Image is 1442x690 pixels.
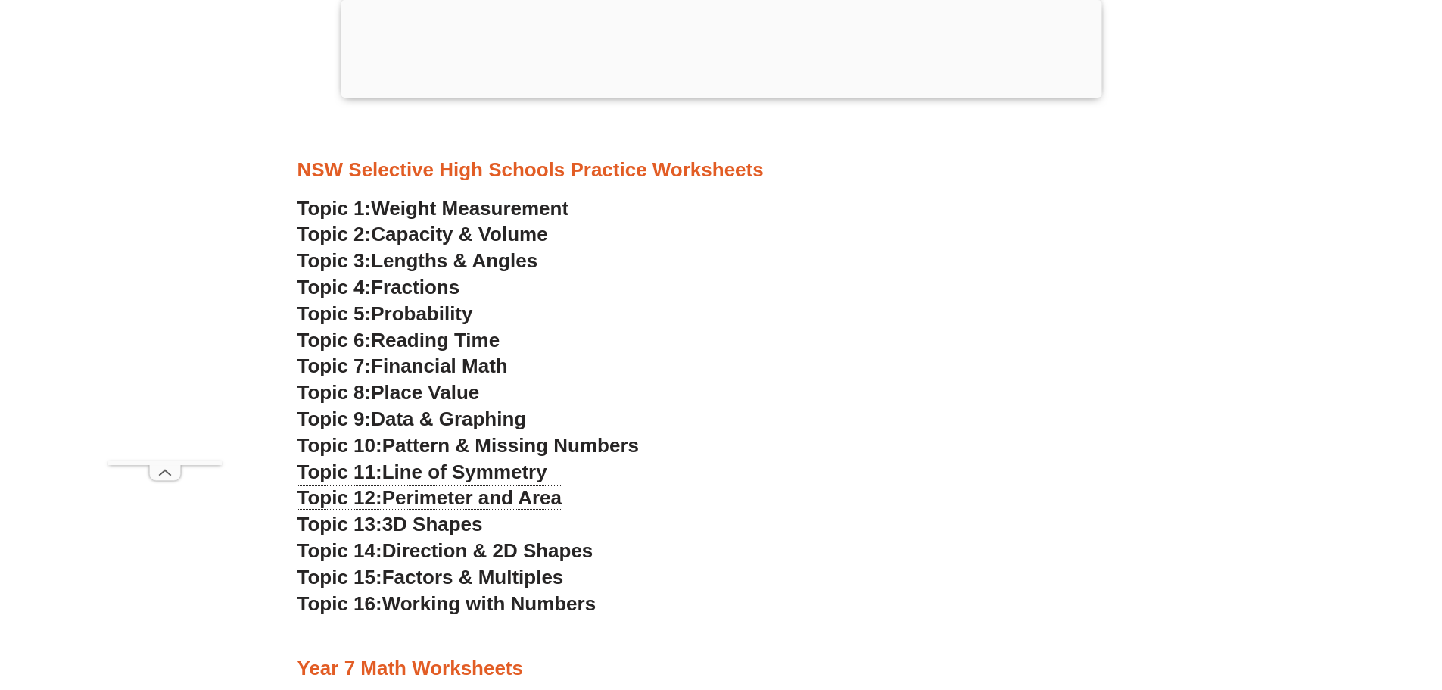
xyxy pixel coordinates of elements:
[297,513,483,535] a: Topic 13:3D Shapes
[382,539,593,562] span: Direction & 2D Shapes
[297,329,372,351] span: Topic 6:
[297,461,547,483] a: Topic 11:Line of Symmetry
[297,223,372,245] span: Topic 2:
[297,592,596,615] a: Topic 16:Working with Numbers
[371,302,472,325] span: Probability
[297,407,372,430] span: Topic 9:
[297,539,382,562] span: Topic 14:
[297,381,372,404] span: Topic 8:
[297,566,564,589] a: Topic 15:Factors & Multiples
[371,249,537,272] span: Lengths & Angles
[297,434,639,457] a: Topic 10:Pattern & Missing Numbers
[382,566,564,589] span: Factors & Multiples
[297,513,382,535] span: Topic 13:
[371,329,500,351] span: Reading Time
[371,407,526,430] span: Data & Graphing
[371,354,507,377] span: Financial Math
[297,158,1145,183] h3: NSW Selective High Schools Practice Worksheets
[371,381,479,404] span: Place Value
[297,354,508,377] a: Topic 7:Financial Math
[297,566,382,589] span: Topic 15:
[297,276,372,298] span: Topic 4:
[297,656,1145,682] h3: Year 7 Math Worksheets
[297,329,500,351] a: Topic 6:Reading Time
[371,223,547,245] span: Capacity & Volume
[371,197,568,220] span: Weight Measurement
[297,461,382,483] span: Topic 11:
[382,486,562,509] span: Perimeter and Area
[297,539,593,562] a: Topic 14:Direction & 2D Shapes
[297,486,562,509] a: Topic 12:Perimeter and Area
[297,381,480,404] a: Topic 8:Place Value
[382,434,639,457] span: Pattern & Missing Numbers
[297,197,569,220] a: Topic 1:Weight Measurement
[297,197,372,220] span: Topic 1:
[297,302,473,325] a: Topic 5:Probability
[382,592,596,615] span: Working with Numbers
[297,249,372,272] span: Topic 3:
[371,276,459,298] span: Fractions
[297,486,382,509] span: Topic 12:
[297,407,527,430] a: Topic 9:Data & Graphing
[1190,519,1442,690] iframe: Chat Widget
[297,302,372,325] span: Topic 5:
[382,513,483,535] span: 3D Shapes
[108,35,222,461] iframe: Advertisement
[297,592,382,615] span: Topic 16:
[297,434,382,457] span: Topic 10:
[297,354,372,377] span: Topic 7:
[297,276,460,298] a: Topic 4:Fractions
[297,223,548,245] a: Topic 2:Capacity & Volume
[382,461,547,483] span: Line of Symmetry
[297,249,538,272] a: Topic 3:Lengths & Angles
